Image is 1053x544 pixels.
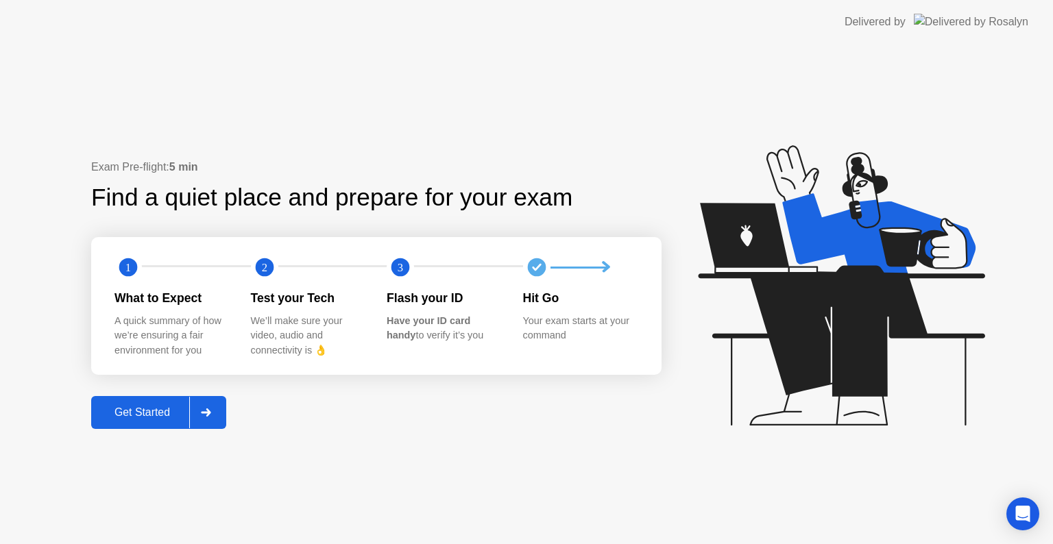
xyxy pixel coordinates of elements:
div: Find a quiet place and prepare for your exam [91,180,574,216]
div: Your exam starts at your command [523,314,638,343]
img: Delivered by Rosalyn [914,14,1028,29]
div: to verify it’s you [387,314,501,343]
text: 1 [125,261,131,274]
b: 5 min [169,161,198,173]
button: Get Started [91,396,226,429]
div: Exam Pre-flight: [91,159,662,175]
div: What to Expect [114,289,229,307]
div: Hit Go [523,289,638,307]
div: Flash your ID [387,289,501,307]
div: We’ll make sure your video, audio and connectivity is 👌 [251,314,365,358]
text: 3 [398,261,403,274]
div: Open Intercom Messenger [1006,497,1039,530]
text: 2 [261,261,267,274]
b: Have your ID card handy [387,315,470,341]
div: Delivered by [845,14,906,30]
div: Get Started [95,406,189,419]
div: A quick summary of how we’re ensuring a fair environment for you [114,314,229,358]
div: Test your Tech [251,289,365,307]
